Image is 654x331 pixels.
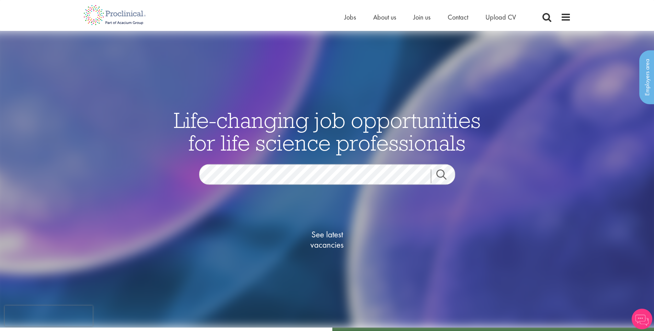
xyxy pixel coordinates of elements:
[485,13,516,22] a: Upload CV
[632,309,652,329] img: Chatbot
[413,13,431,22] a: Join us
[448,13,468,22] a: Contact
[344,13,356,22] a: Jobs
[373,13,396,22] a: About us
[5,306,93,326] iframe: reCAPTCHA
[293,202,362,277] a: See latestvacancies
[431,169,460,183] a: Job search submit button
[293,229,362,250] span: See latest vacancies
[174,106,481,156] span: Life-changing job opportunities for life science professionals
